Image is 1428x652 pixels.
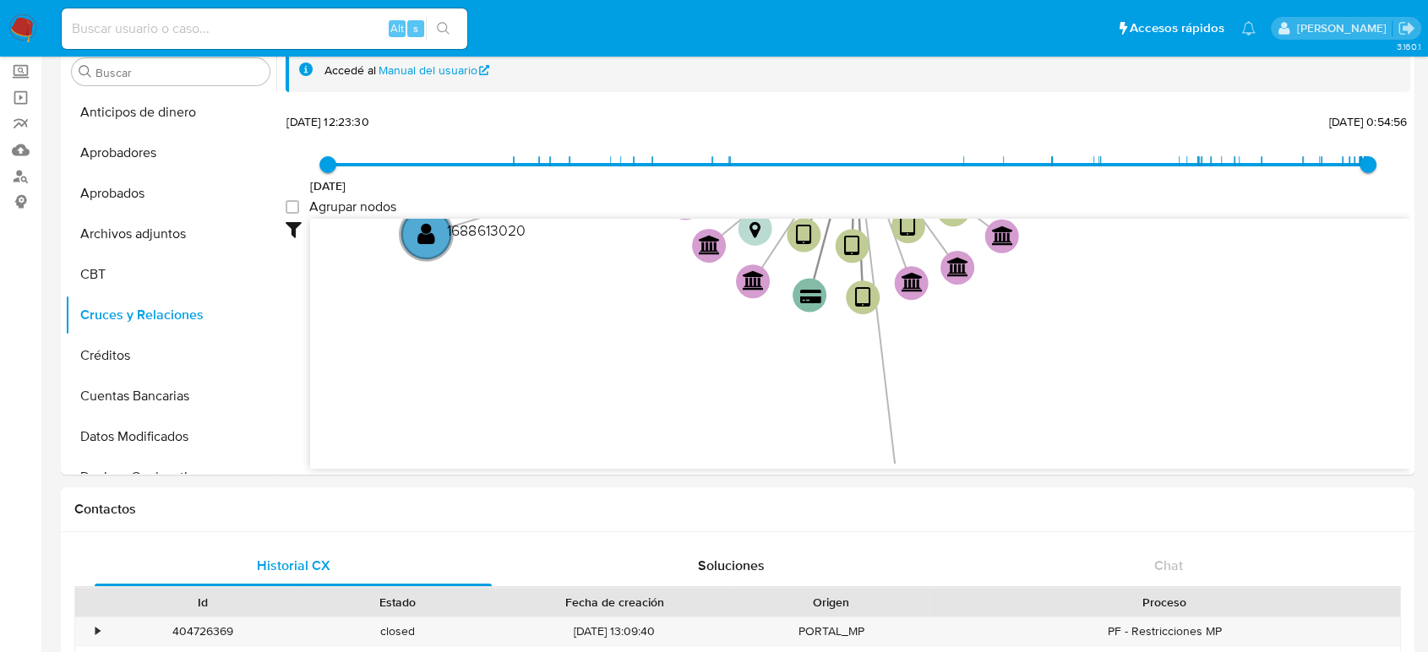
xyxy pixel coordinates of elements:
[426,17,461,41] button: search-icon
[117,594,288,611] div: Id
[929,617,1400,645] div: PF - Restricciones MP
[699,235,721,255] text: 
[65,335,276,376] button: Créditos
[1241,21,1256,35] a: Notificaciones
[74,501,1401,518] h1: Contactos
[300,617,495,645] div: closed
[507,594,722,611] div: Fecha de creación
[65,457,276,497] button: Devices Geolocation
[947,257,969,277] text: 
[65,92,276,133] button: Anticipos de dinero
[495,617,733,645] div: [DATE] 13:09:40
[65,254,276,295] button: CBT
[1396,40,1420,53] span: 3.160.1
[743,270,765,291] text: 
[733,617,929,645] div: PORTAL_MP
[902,272,924,292] text: 
[900,215,916,239] text: 
[65,214,276,254] button: Archivos adjuntos
[286,113,368,130] span: [DATE] 12:23:30
[65,295,276,335] button: Cruces y Relaciones
[1329,113,1407,130] span: [DATE] 0:54:56
[65,376,276,416] button: Cuentas Bancarias
[286,200,299,214] input: Agrupar nodos
[698,556,765,575] span: Soluciones
[799,289,820,305] text: 
[257,556,330,575] span: Historial CX
[1130,19,1224,37] span: Accesos rápidos
[310,177,346,194] span: [DATE]
[95,623,100,639] div: •
[940,594,1388,611] div: Proceso
[324,62,376,79] span: Accedé al
[1154,556,1183,575] span: Chat
[1398,19,1415,37] a: Salir
[745,594,917,611] div: Origen
[312,594,483,611] div: Estado
[946,198,962,222] text: 
[844,234,860,258] text: 
[796,223,812,247] text: 
[65,173,276,214] button: Aprobados
[447,220,525,241] text: 1688613020
[105,617,300,645] div: 404726369
[992,225,1014,246] text: 
[417,221,435,246] text: 
[390,20,404,36] span: Alt
[855,285,871,310] text: 
[62,18,467,40] input: Buscar usuario o caso...
[79,65,92,79] button: Buscar
[65,133,276,173] button: Aprobadores
[95,65,263,80] input: Buscar
[65,416,276,457] button: Datos Modificados
[749,220,760,239] text: 
[309,198,396,215] span: Agrupar nodos
[379,62,490,79] a: Manual del usuario
[413,20,418,36] span: s
[1296,20,1392,36] p: diego.gardunorosas@mercadolibre.com.mx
